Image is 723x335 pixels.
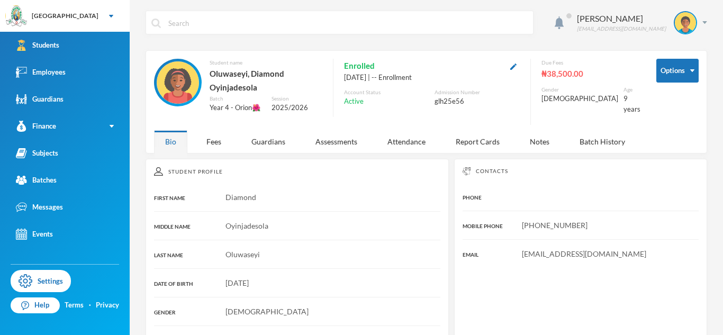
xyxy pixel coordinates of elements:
[16,202,63,213] div: Messages
[519,130,561,153] div: Notes
[463,194,482,201] span: PHONE
[623,86,640,94] div: Age
[344,88,429,96] div: Account Status
[522,221,588,230] span: [PHONE_NUMBER]
[445,130,511,153] div: Report Cards
[96,300,119,311] a: Privacy
[435,96,520,107] div: glh25e56
[577,25,666,33] div: [EMAIL_ADDRESS][DOMAIN_NAME]
[344,96,364,107] span: Active
[463,167,699,175] div: Contacts
[167,11,528,35] input: Search
[89,300,91,311] div: ·
[210,95,264,103] div: Batch
[272,103,322,113] div: 2025/2026
[568,130,636,153] div: Batch History
[344,59,375,73] span: Enrolled
[16,121,56,132] div: Finance
[225,193,256,202] span: Diamond
[210,59,322,67] div: Student name
[16,40,59,51] div: Students
[656,59,699,83] button: Options
[225,250,260,259] span: Oluwaseyi
[16,94,64,105] div: Guardians
[6,6,27,27] img: logo
[225,307,309,316] span: [DEMOGRAPHIC_DATA]
[507,60,520,72] button: Edit
[32,11,98,21] div: [GEOGRAPHIC_DATA]
[623,94,640,114] div: 9 years
[154,167,440,176] div: Student Profile
[210,67,322,95] div: Oluwaseyi, Diamond Oyinjadesola
[541,94,618,104] div: [DEMOGRAPHIC_DATA]
[154,130,187,153] div: Bio
[541,86,618,94] div: Gender
[435,88,520,96] div: Admission Number
[522,249,646,258] span: [EMAIL_ADDRESS][DOMAIN_NAME]
[16,67,66,78] div: Employees
[195,130,232,153] div: Fees
[225,278,249,287] span: [DATE]
[16,229,53,240] div: Events
[65,300,84,311] a: Terms
[577,12,666,25] div: [PERSON_NAME]
[157,61,199,104] img: STUDENT
[541,67,640,80] div: ₦38,500.00
[541,59,640,67] div: Due Fees
[11,297,60,313] a: Help
[225,221,268,230] span: Oyinjadesola
[210,103,264,113] div: Year 4 - Orion🌺
[151,19,161,28] img: search
[675,12,696,33] img: STUDENT
[16,175,57,186] div: Batches
[376,130,437,153] div: Attendance
[240,130,296,153] div: Guardians
[304,130,368,153] div: Assessments
[344,73,520,83] div: [DATE] | -- Enrollment
[16,148,58,159] div: Subjects
[11,270,71,292] a: Settings
[272,95,322,103] div: Session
